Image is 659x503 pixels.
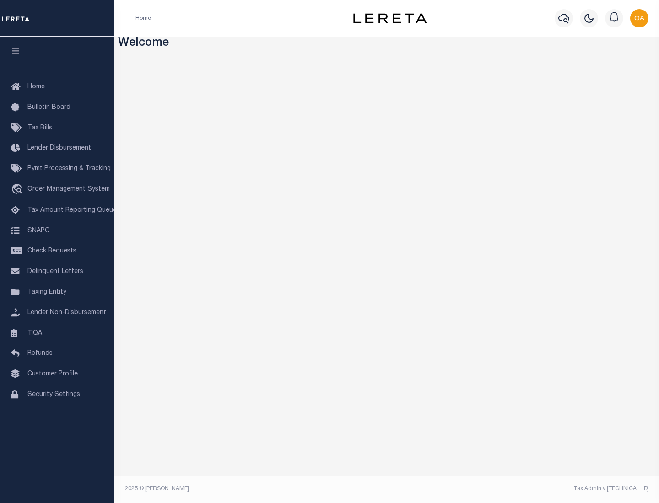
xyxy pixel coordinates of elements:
span: Home [27,84,45,90]
span: Tax Amount Reporting Queue [27,207,117,214]
span: TIQA [27,330,42,336]
span: SNAPQ [27,227,50,234]
span: Bulletin Board [27,104,70,111]
div: Tax Admin v.[TECHNICAL_ID] [394,485,649,493]
div: 2025 © [PERSON_NAME]. [118,485,387,493]
span: Tax Bills [27,125,52,131]
span: Security Settings [27,391,80,398]
span: Customer Profile [27,371,78,377]
span: Refunds [27,350,53,357]
span: Lender Disbursement [27,145,91,151]
i: travel_explore [11,184,26,196]
h3: Welcome [118,37,656,51]
img: logo-dark.svg [353,13,427,23]
img: svg+xml;base64,PHN2ZyB4bWxucz0iaHR0cDovL3d3dy53My5vcmcvMjAwMC9zdmciIHBvaW50ZXItZXZlbnRzPSJub25lIi... [630,9,648,27]
span: Lender Non-Disbursement [27,310,106,316]
span: Taxing Entity [27,289,66,295]
span: Pymt Processing & Tracking [27,166,111,172]
li: Home [135,14,151,22]
span: Order Management System [27,186,110,193]
span: Delinquent Letters [27,268,83,275]
span: Check Requests [27,248,76,254]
